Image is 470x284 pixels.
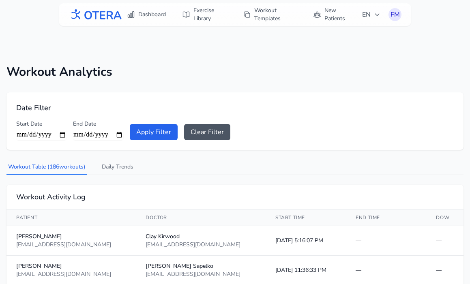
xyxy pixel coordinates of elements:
[6,209,136,226] th: Patient
[16,102,454,113] h2: Date Filter
[16,233,126,241] div: [PERSON_NAME]
[146,270,255,278] div: [EMAIL_ADDRESS][DOMAIN_NAME]
[6,160,87,175] button: Workout Table (186workouts)
[16,191,454,203] h2: Workout Activity Log
[6,65,464,79] h1: Workout Analytics
[73,120,123,128] label: End Date
[362,10,380,19] span: EN
[136,209,265,226] th: Doctor
[357,6,385,23] button: EN
[16,262,126,270] div: [PERSON_NAME]
[146,241,255,249] div: [EMAIL_ADDRESS][DOMAIN_NAME]
[130,124,178,140] button: Apply Filter
[308,3,358,26] a: New Patients
[426,226,464,256] td: —
[100,160,135,175] button: Daily Trends
[266,226,346,256] td: [DATE] 5:16:07 PM
[146,233,255,241] div: Clay Kirwood
[146,262,255,270] div: [PERSON_NAME] Sapelko
[177,3,232,26] a: Exercise Library
[184,124,230,140] button: Clear Filter
[388,8,401,21] button: FM
[16,120,67,128] label: Start Date
[16,241,126,249] div: [EMAIL_ADDRESS][DOMAIN_NAME]
[346,226,426,256] td: —
[426,209,464,226] th: DOW
[16,270,126,278] div: [EMAIL_ADDRESS][DOMAIN_NAME]
[346,209,426,226] th: End Time
[69,6,122,23] img: OTERA logo
[122,7,171,22] a: Dashboard
[266,209,346,226] th: Start Time
[238,3,301,26] a: Workout Templates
